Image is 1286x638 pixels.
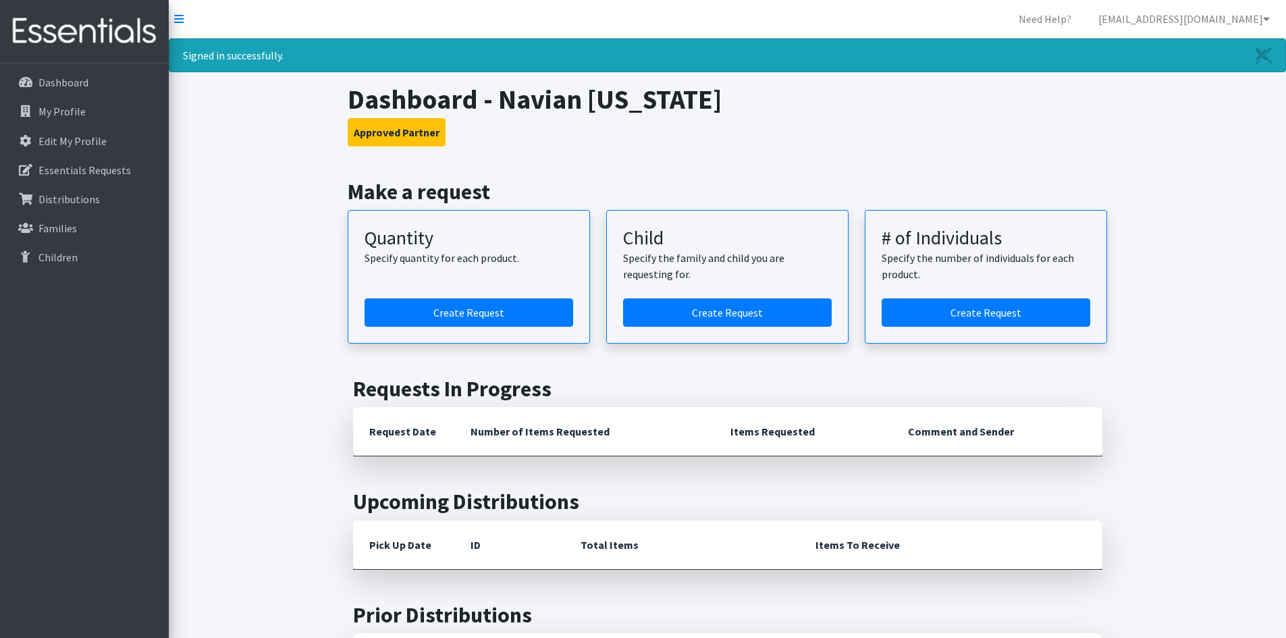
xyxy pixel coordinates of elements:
[882,227,1090,250] h3: # of Individuals
[1008,5,1082,32] a: Need Help?
[564,521,799,570] th: Total Items
[5,186,163,213] a: Distributions
[353,602,1102,628] h2: Prior Distributions
[365,298,573,327] a: Create a request by quantity
[714,407,892,456] th: Items Requested
[38,221,77,235] p: Families
[5,244,163,271] a: Children
[892,407,1102,456] th: Comment and Sender
[623,250,832,282] p: Specify the family and child you are requesting for.
[38,163,131,177] p: Essentials Requests
[38,76,88,89] p: Dashboard
[5,157,163,184] a: Essentials Requests
[348,179,1107,205] h2: Make a request
[1088,5,1281,32] a: [EMAIL_ADDRESS][DOMAIN_NAME]
[353,407,454,456] th: Request Date
[5,9,163,54] img: HumanEssentials
[623,298,832,327] a: Create a request for a child or family
[169,38,1286,72] div: Signed in successfully.
[353,489,1102,514] h2: Upcoming Distributions
[5,128,163,155] a: Edit My Profile
[5,69,163,96] a: Dashboard
[1242,39,1285,72] a: Close
[882,250,1090,282] p: Specify the number of individuals for each product.
[5,215,163,242] a: Families
[348,118,446,147] button: Approved Partner
[38,192,100,206] p: Distributions
[5,98,163,125] a: My Profile
[38,250,78,264] p: Children
[365,227,573,250] h3: Quantity
[38,134,107,148] p: Edit My Profile
[882,298,1090,327] a: Create a request by number of individuals
[353,376,1102,402] h2: Requests In Progress
[38,105,86,118] p: My Profile
[348,83,1107,115] h1: Dashboard - Navian [US_STATE]
[365,250,573,266] p: Specify quantity for each product.
[353,521,454,570] th: Pick Up Date
[454,407,715,456] th: Number of Items Requested
[799,521,1102,570] th: Items To Receive
[623,227,832,250] h3: Child
[454,521,564,570] th: ID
